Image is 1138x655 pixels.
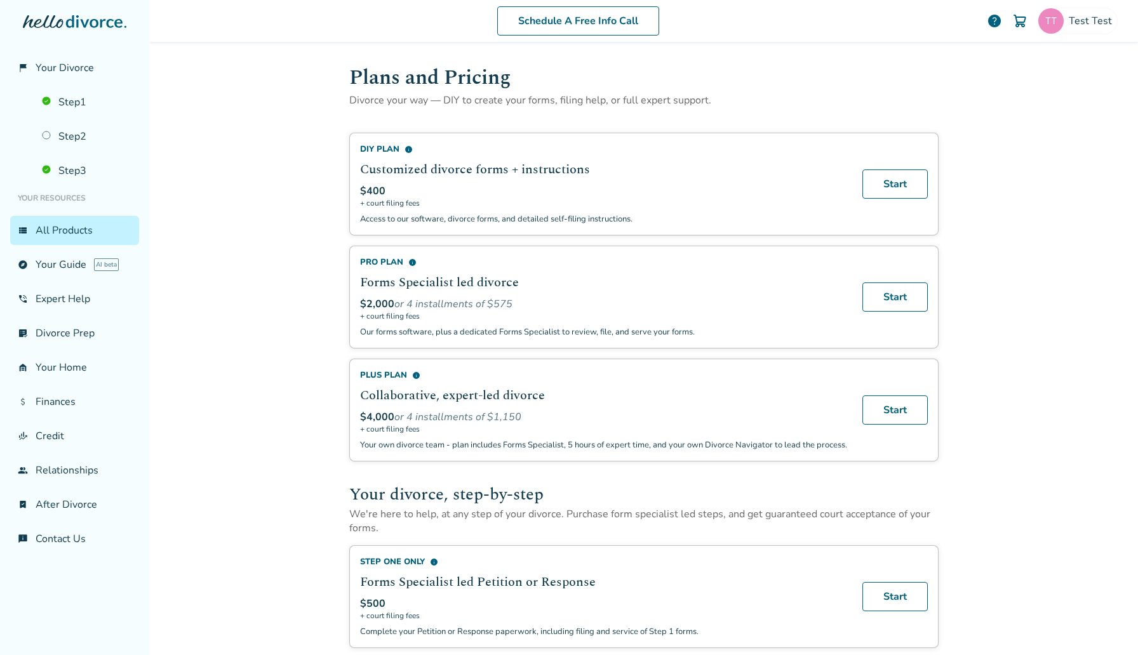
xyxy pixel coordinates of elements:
[360,386,847,405] h2: Collaborative, expert-led divorce
[18,431,28,441] span: finance_mode
[405,145,413,154] span: info
[497,6,659,36] a: Schedule A Free Info Call
[10,421,139,451] a: finance_modeCredit
[34,88,139,117] a: Step1
[360,326,847,338] p: Our forms software, plus a dedicated Forms Specialist to review, file, and serve your forms.
[360,143,847,155] div: DIY Plan
[862,282,928,312] a: Start
[360,424,847,434] span: + court filing fees
[360,311,847,321] span: + court filing fees
[862,582,928,611] a: Start
[18,500,28,510] span: bookmark_check
[1074,594,1138,655] iframe: Chat Widget
[18,397,28,407] span: attach_money
[10,284,139,314] a: phone_in_talkExpert Help
[360,297,394,311] span: $2,000
[18,465,28,475] span: group
[10,250,139,279] a: exploreYour GuideAI beta
[360,439,847,451] p: Your own divorce team - plan includes Forms Specialist, 5 hours of expert time, and your own Divo...
[349,62,939,93] h1: Plans and Pricing
[18,63,28,73] span: flag_2
[10,319,139,348] a: list_alt_checkDivorce Prep
[1038,8,1064,34] img: rocko.laiden@freedrops.org
[18,294,28,304] span: phone_in_talk
[10,490,139,519] a: bookmark_checkAfter Divorce
[360,626,847,637] p: Complete your Petition or Response paperwork, including filing and service of Step 1 forms.
[360,160,847,179] h2: Customized divorce forms + instructions
[1069,14,1117,28] span: Test Test
[10,353,139,382] a: garage_homeYour Home
[360,198,847,208] span: + court filing fees
[360,611,847,621] span: + court filing fees
[862,169,928,199] a: Start
[18,362,28,373] span: garage_home
[412,371,420,380] span: info
[349,507,939,535] p: We're here to help, at any step of your divorce. Purchase form specialist led steps, and get guar...
[360,273,847,292] h2: Forms Specialist led divorce
[10,53,139,83] a: flag_2Your Divorce
[18,225,28,235] span: view_list
[349,93,939,107] p: Divorce your way — DIY to create your forms, filing help, or full expert support.
[360,410,394,424] span: $4,000
[18,534,28,544] span: chat_info
[360,410,847,424] div: or 4 installments of $1,150
[1012,13,1028,29] img: Cart
[360,572,847,592] h2: Forms Specialist led Petition or Response
[360,297,847,311] div: or 4 installments of $575
[360,256,847,268] div: Pro Plan
[360,597,385,611] span: $500
[360,213,847,225] p: Access to our software, divorce forms, and detailed self-filing instructions.
[10,185,139,211] li: Your Resources
[36,61,94,75] span: Your Divorce
[10,387,139,416] a: attach_moneyFinances
[360,556,847,567] div: Step One Only
[360,184,385,198] span: $400
[408,258,417,267] span: info
[34,122,139,151] a: Step2
[94,258,119,271] span: AI beta
[430,558,438,566] span: info
[360,369,847,381] div: Plus Plan
[10,524,139,553] a: chat_infoContact Us
[349,482,939,507] h2: Your divorce, step-by-step
[34,156,139,185] a: Step3
[862,395,928,425] a: Start
[18,260,28,270] span: explore
[18,328,28,338] span: list_alt_check
[10,456,139,485] a: groupRelationships
[10,216,139,245] a: view_listAll Products
[987,13,1002,29] a: help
